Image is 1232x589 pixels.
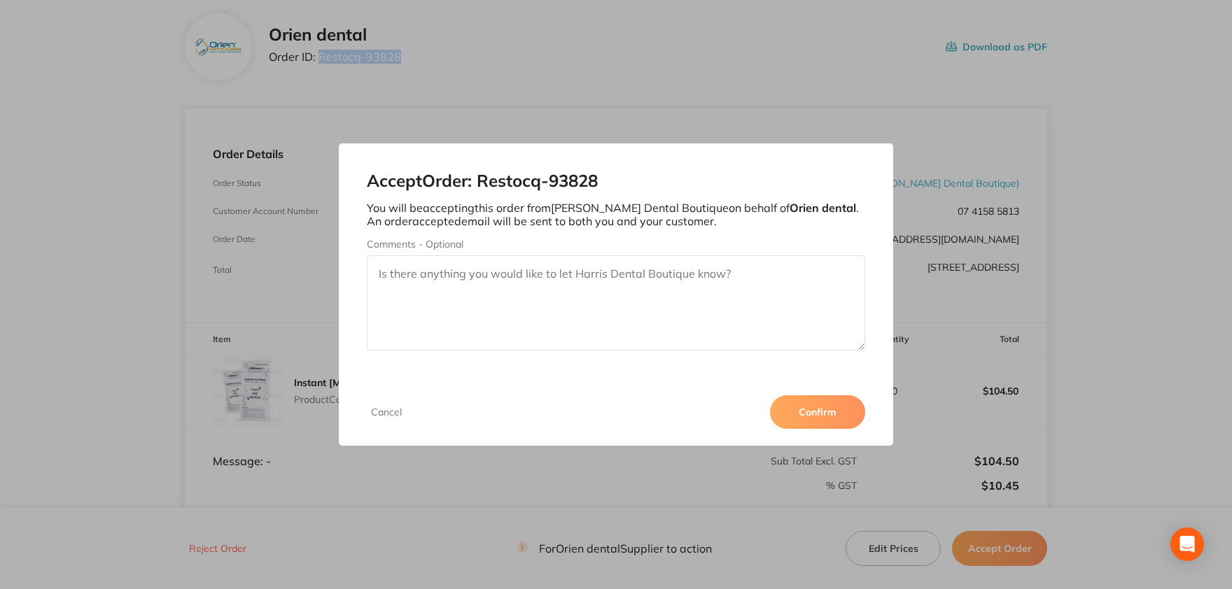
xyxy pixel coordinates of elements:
[367,239,865,250] label: Comments - Optional
[367,406,406,418] button: Cancel
[367,171,865,191] h2: Accept Order: Restocq- 93828
[770,395,865,429] button: Confirm
[790,201,856,215] b: Orien dental
[1170,527,1204,561] div: Open Intercom Messenger
[367,201,865,227] p: You will be accepting this order from [PERSON_NAME] Dental Boutique on behalf of . An order accep...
